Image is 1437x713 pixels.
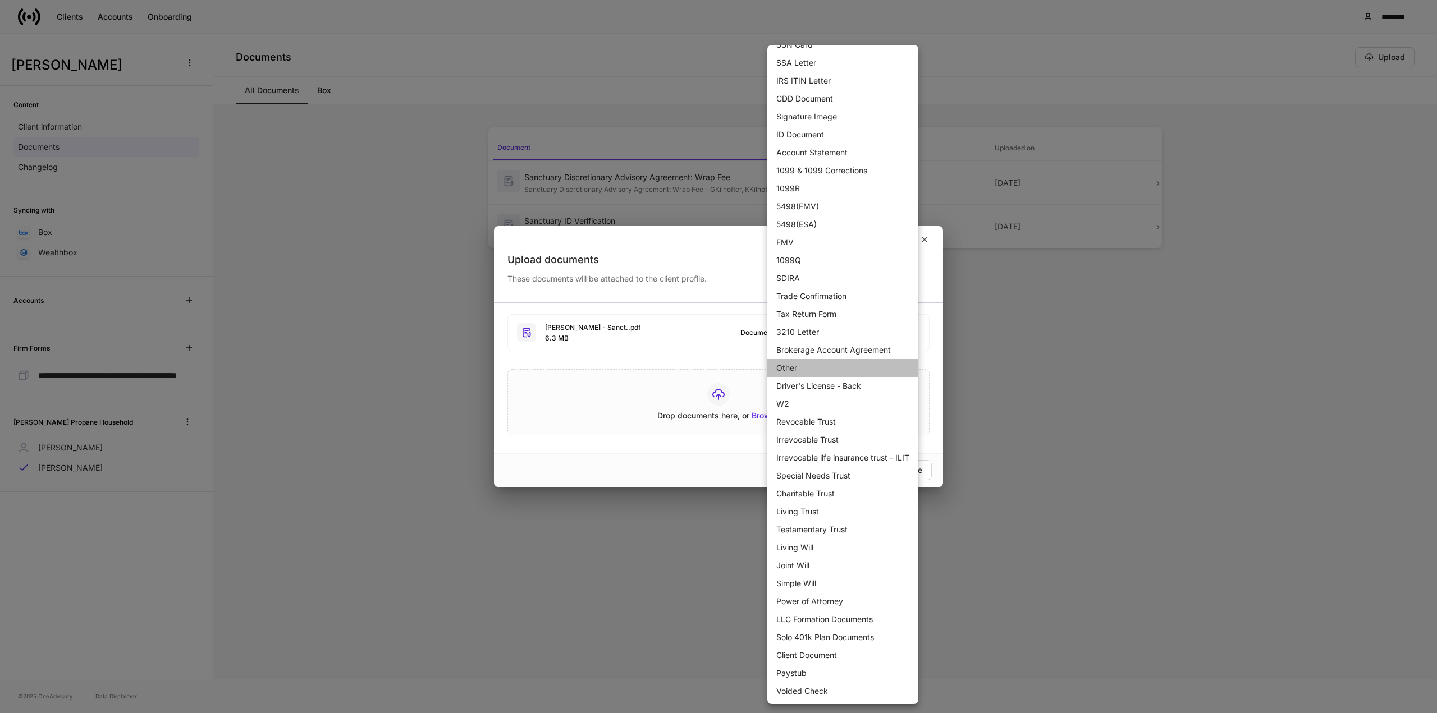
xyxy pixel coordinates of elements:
[767,646,918,664] li: Client Document
[767,521,918,539] li: Testamentary Trust
[767,233,918,251] li: FMV
[767,108,918,126] li: Signature Image
[767,395,918,413] li: W2
[767,72,918,90] li: IRS ITIN Letter
[767,610,918,628] li: LLC Formation Documents
[767,251,918,269] li: 1099Q
[767,305,918,323] li: Tax Return Form
[767,162,918,180] li: 1099 & 1099 Corrections
[767,269,918,287] li: SDIRA
[767,323,918,341] li: 3210 Letter
[767,682,918,700] li: Voided Check
[767,215,918,233] li: 5498(ESA)
[767,90,918,108] li: CDD Document
[767,377,918,395] li: Driver's License - Back
[767,449,918,467] li: Irrevocable life insurance trust - ILIT
[767,467,918,485] li: Special Needs Trust
[767,539,918,556] li: Living Will
[767,36,918,54] li: SSN Card
[767,485,918,503] li: Charitable Trust
[767,54,918,72] li: SSA Letter
[767,592,918,610] li: Power of Attorney
[767,664,918,682] li: Paystub
[767,197,918,215] li: 5498(FMV)
[767,413,918,431] li: Revocable Trust
[767,180,918,197] li: 1099R
[767,144,918,162] li: Account Statement
[767,287,918,305] li: Trade Confirmation
[767,431,918,449] li: Irrevocable Trust
[767,503,918,521] li: Living Trust
[767,556,918,574] li: Joint Will
[767,574,918,592] li: Simple Will
[767,628,918,646] li: Solo 401k Plan Documents
[767,126,918,144] li: ID Document
[767,341,918,359] li: Brokerage Account Agreement
[767,359,918,377] li: Other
